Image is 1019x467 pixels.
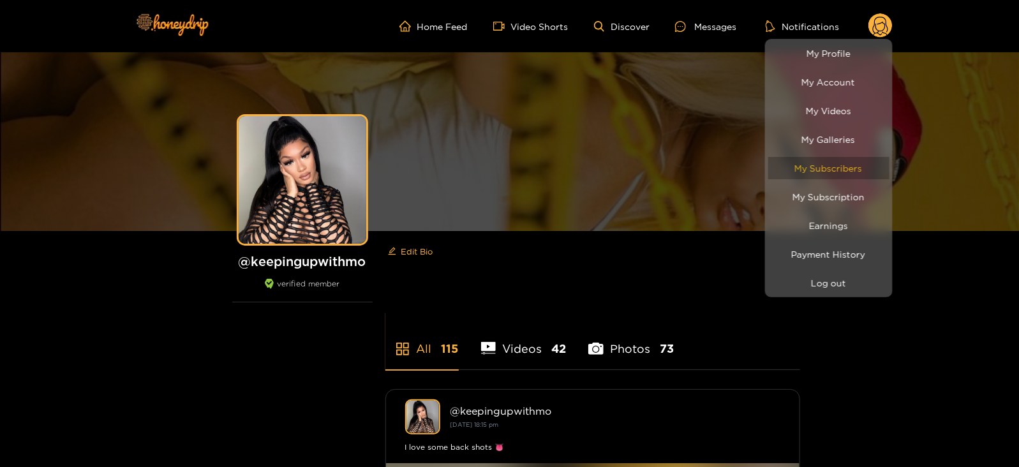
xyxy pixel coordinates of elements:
a: Earnings [768,214,889,237]
a: My Galleries [768,128,889,151]
a: My Subscription [768,186,889,208]
a: My Account [768,71,889,93]
a: My Profile [768,42,889,64]
a: Payment History [768,243,889,265]
a: My Videos [768,100,889,122]
a: My Subscribers [768,157,889,179]
button: Log out [768,272,889,294]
